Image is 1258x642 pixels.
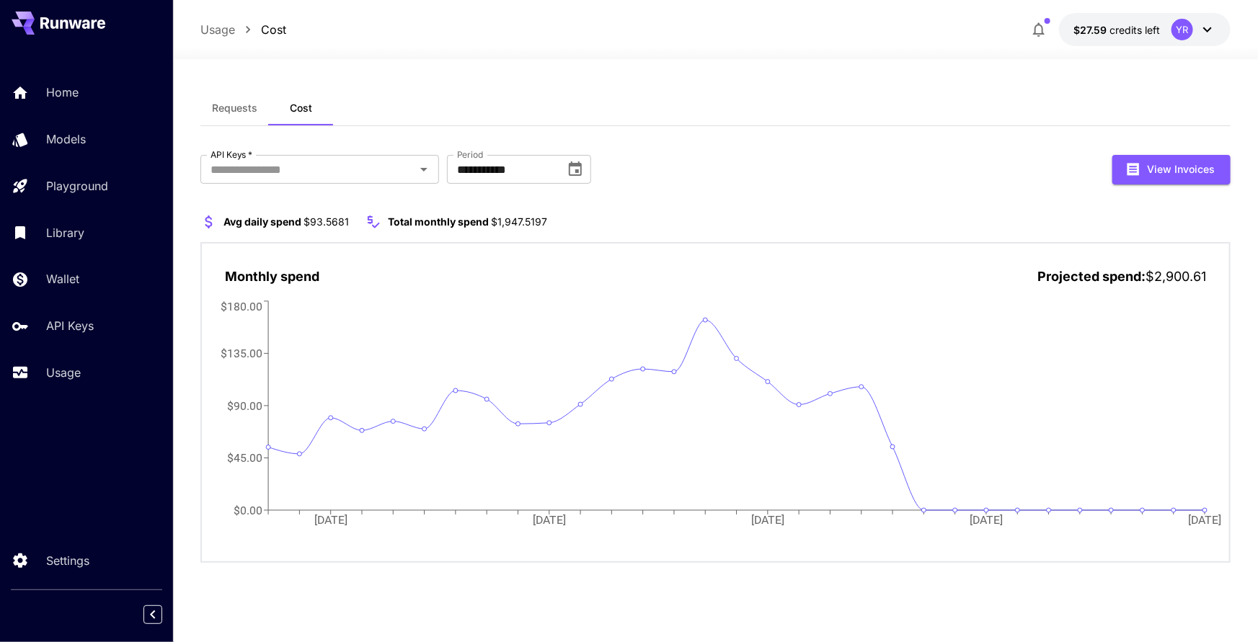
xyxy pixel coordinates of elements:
p: Library [46,224,84,241]
p: Home [46,84,79,101]
button: View Invoices [1112,155,1231,184]
button: Open [414,159,434,179]
div: YR [1171,19,1193,40]
p: Usage [46,364,81,381]
tspan: [DATE] [1190,513,1223,527]
tspan: [DATE] [970,513,1004,527]
a: View Invoices [1112,161,1231,175]
span: $1,947.5197 [491,215,547,228]
label: Period [457,148,484,161]
div: $27.58683 [1073,22,1160,37]
p: Playground [46,177,108,195]
span: Requests [212,102,257,115]
tspan: [DATE] [314,513,347,527]
tspan: $180.00 [221,299,262,313]
label: API Keys [211,148,252,161]
span: credits left [1109,24,1160,36]
button: Choose date, selected date is Aug 1, 2025 [561,155,590,184]
button: Collapse sidebar [143,605,162,624]
tspan: $135.00 [221,347,262,360]
tspan: [DATE] [752,513,785,527]
span: $93.5681 [304,215,349,228]
span: Avg daily spend [223,215,301,228]
a: Cost [261,21,286,38]
tspan: [DATE] [533,513,566,527]
tspan: $45.00 [227,451,262,465]
span: $2,900.61 [1146,269,1206,284]
span: Cost [290,102,312,115]
nav: breadcrumb [200,21,286,38]
span: $27.59 [1073,24,1109,36]
div: Collapse sidebar [154,602,173,628]
a: Usage [200,21,235,38]
span: Total monthly spend [388,215,489,228]
span: Projected spend: [1037,269,1146,284]
button: $27.58683YR [1059,13,1231,46]
p: Wallet [46,270,79,287]
p: Models [46,130,86,148]
tspan: $90.00 [227,398,262,412]
p: Settings [46,552,89,569]
p: Monthly spend [225,267,319,286]
p: API Keys [46,317,94,334]
tspan: $0.00 [234,504,262,517]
